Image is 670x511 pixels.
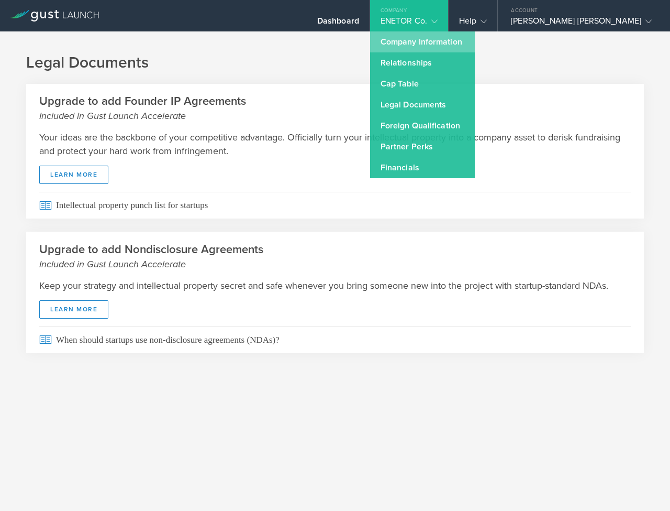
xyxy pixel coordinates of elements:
[39,131,631,158] p: Your ideas are the backbone of your competitive advantage. Officially turn your intellectual prop...
[26,192,644,219] a: Intellectual property punch list for startups
[39,109,631,123] small: Included in Gust Launch Accelerate
[39,192,631,219] span: Intellectual property punch list for startups
[317,16,359,31] div: Dashboard
[618,461,670,511] iframe: Chat Widget
[26,52,644,73] h1: Legal Documents
[39,257,631,271] small: Included in Gust Launch Accelerate
[39,327,631,353] span: When should startups use non-disclosure agreements (NDAs)?
[39,94,631,123] h2: Upgrade to add Founder IP Agreements
[39,242,631,271] h2: Upgrade to add Nondisclosure Agreements
[39,166,108,184] a: Learn More
[39,300,108,319] a: Learn More
[26,327,644,353] a: When should startups use non-disclosure agreements (NDAs)?
[459,16,487,31] div: Help
[511,16,652,31] div: [PERSON_NAME] [PERSON_NAME]
[39,279,631,292] p: Keep your strategy and intellectual property secret and safe whenever you bring someone new into ...
[381,16,438,31] div: ENETOR Co.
